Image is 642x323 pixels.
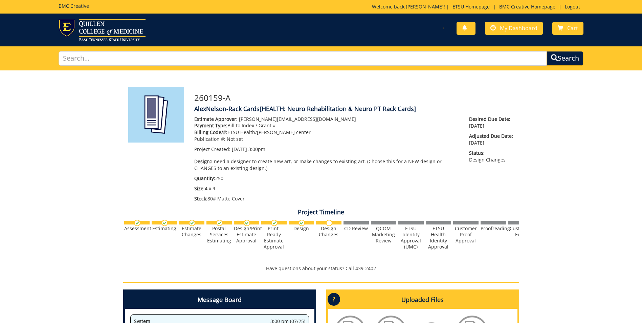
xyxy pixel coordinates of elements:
span: Design: [194,158,211,165]
a: ETSU Homepage [449,3,493,10]
img: Product featured image [128,87,184,143]
a: Cart [552,22,583,35]
img: checkmark [189,220,195,226]
p: [DATE] [469,116,514,129]
div: Customer Proof Approval [453,225,479,244]
span: Estimate Approver: [194,116,238,122]
div: ETSU Health Identity Approval [426,225,451,250]
div: CD Review [344,225,369,232]
img: checkmark [271,220,278,226]
div: Estimating [152,225,177,232]
span: Size: [194,185,205,192]
span: [DATE] 3:00pm [232,146,265,152]
img: checkmark [216,220,223,226]
img: no [326,220,332,226]
span: Publication #: [194,136,225,142]
div: QCOM Marketing Review [371,225,396,244]
h4: AlexNelson-Rack Cards [194,106,514,112]
p: Bill to Index / Grant # [194,122,459,129]
div: Design/Print Estimate Approval [234,225,259,244]
span: Adjusted Due Date: [469,133,514,139]
span: Billing Code/#: [194,129,227,135]
span: Quantity: [194,175,215,181]
p: 250 [194,175,459,182]
p: 80# Matte Cover [194,195,459,202]
p: ? [328,293,340,306]
span: My Dashboard [500,24,537,32]
img: checkmark [298,220,305,226]
div: Proofreading [481,225,506,232]
div: Design [289,225,314,232]
a: BMC Creative Homepage [496,3,559,10]
button: Search [547,51,583,66]
p: Design Changes [469,150,514,163]
span: Status: [469,150,514,156]
img: ETSU logo [59,19,146,41]
span: [HEALTH: Neuro Rehabilitation & Neuro PT Rack Cards] [260,105,416,113]
p: Have questions about your status? Call 439-2402 [123,265,519,272]
p: Welcome back, ! | | | [372,3,583,10]
span: Cart [567,24,578,32]
span: Payment Type: [194,122,227,129]
h4: Uploaded Files [328,291,517,309]
h4: Message Board [125,291,314,309]
div: Assessment [124,225,150,232]
a: My Dashboard [485,22,543,35]
h3: 260159-A [194,93,514,102]
div: ETSU Identity Approval (UMC) [398,225,424,250]
img: checkmark [244,220,250,226]
a: [PERSON_NAME] [406,3,444,10]
span: Not set [227,136,243,142]
span: Stock: [194,195,207,202]
div: Print-Ready Estimate Approval [261,225,287,250]
p: [DATE] [469,133,514,146]
h5: BMC Creative [59,3,89,8]
img: checkmark [134,220,140,226]
p: I need a designer to create new art, or make changes to existing art. (Choose this for a NEW desi... [194,158,459,172]
span: Project Created: [194,146,230,152]
h4: Project Timeline [123,209,519,216]
p: ETSU Health/[PERSON_NAME] center [194,129,459,136]
div: Estimate Changes [179,225,204,238]
p: [PERSON_NAME][EMAIL_ADDRESS][DOMAIN_NAME] [194,116,459,123]
div: Postal Services Estimating [206,225,232,244]
a: Logout [561,3,583,10]
input: Search... [59,51,547,66]
div: Customer Edits [508,225,533,238]
span: Desired Due Date: [469,116,514,123]
div: Design Changes [316,225,341,238]
p: 4 x 9 [194,185,459,192]
img: checkmark [161,220,168,226]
